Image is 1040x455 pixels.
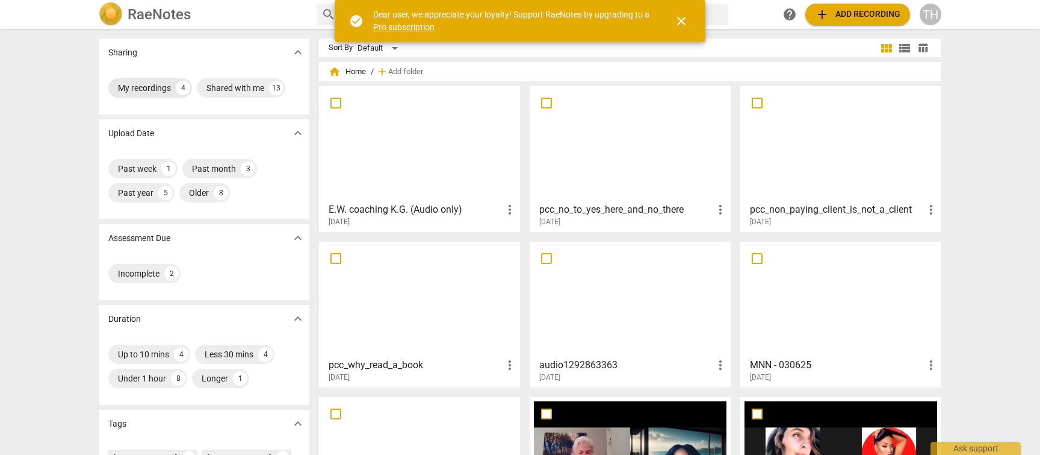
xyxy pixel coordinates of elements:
[118,372,166,384] div: Under 1 hour
[917,42,929,54] span: table_chart
[503,202,517,217] span: more_vert
[503,358,517,372] span: more_vert
[779,4,800,25] a: Help
[329,372,350,383] span: [DATE]
[158,186,173,200] div: 5
[376,66,388,78] span: add
[291,231,305,245] span: expand_more
[815,7,900,22] span: Add recording
[744,246,937,382] a: MNN - 030625[DATE]
[329,202,503,217] h3: E.W. coaching K.G. (Audio only)
[241,162,255,176] div: 3
[879,41,894,55] span: view_module
[289,415,307,433] button: Show more
[108,313,141,325] p: Duration
[877,39,896,57] button: Tile view
[373,22,435,32] a: Pro subscription
[258,347,273,362] div: 4
[291,416,305,431] span: expand_more
[206,82,264,94] div: Shared with me
[233,371,247,386] div: 1
[189,187,209,199] div: Older
[534,90,726,227] a: pcc_no_to_yes_here_and_no_there[DATE]
[289,43,307,61] button: Show more
[269,81,283,95] div: 13
[329,66,341,78] span: home
[108,127,154,140] p: Upload Date
[373,8,652,33] div: Dear user, we appreciate your loyalty! Support RaeNotes by upgrading to a
[349,14,364,28] span: check_circle
[164,266,179,281] div: 2
[174,347,188,362] div: 4
[750,372,771,383] span: [DATE]
[667,7,696,36] button: Close
[99,2,307,27] a: LogoRaeNotes
[744,90,937,227] a: pcc_non_paying_client_is_not_a_client[DATE]
[539,372,560,383] span: [DATE]
[357,39,402,58] div: Default
[329,358,503,372] h3: pcc_why_read_a_book
[289,310,307,328] button: Show more
[782,7,797,22] span: help
[323,90,516,227] a: E.W. coaching K.G. (Audio only)[DATE]
[329,43,353,52] div: Sort By
[291,312,305,326] span: expand_more
[108,232,170,245] p: Assessment Due
[118,163,156,175] div: Past week
[930,442,1021,455] div: Ask support
[214,186,228,200] div: 8
[371,67,374,77] span: /
[674,14,689,28] span: close
[291,45,305,60] span: expand_more
[118,348,169,360] div: Up to 10 mins
[805,4,910,25] button: Upload
[192,163,236,175] div: Past month
[118,187,153,199] div: Past year
[924,358,938,372] span: more_vert
[202,372,228,384] div: Longer
[329,66,366,78] span: Home
[99,2,123,27] img: Logo
[539,358,713,372] h3: audio1292863363
[289,124,307,142] button: Show more
[118,82,171,94] div: My recordings
[388,67,423,77] span: Add folder
[128,6,191,23] h2: RaeNotes
[539,202,713,217] h3: pcc_no_to_yes_here_and_no_there
[205,348,253,360] div: Less 30 mins
[713,358,728,372] span: more_vert
[321,7,336,22] span: search
[534,246,726,382] a: audio1292863363[DATE]
[914,39,932,57] button: Table view
[713,202,728,217] span: more_vert
[108,46,137,59] p: Sharing
[750,217,771,227] span: [DATE]
[815,7,829,22] span: add
[539,217,560,227] span: [DATE]
[108,418,126,430] p: Tags
[750,358,924,372] h3: MNN - 030625
[323,246,516,382] a: pcc_why_read_a_book[DATE]
[329,217,350,227] span: [DATE]
[897,41,912,55] span: view_list
[291,126,305,140] span: expand_more
[750,202,924,217] h3: pcc_non_paying_client_is_not_a_client
[289,229,307,247] button: Show more
[896,39,914,57] button: List view
[118,268,159,280] div: Incomplete
[920,4,941,25] button: TH
[924,202,938,217] span: more_vert
[171,371,185,386] div: 8
[161,162,176,176] div: 1
[176,81,190,95] div: 4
